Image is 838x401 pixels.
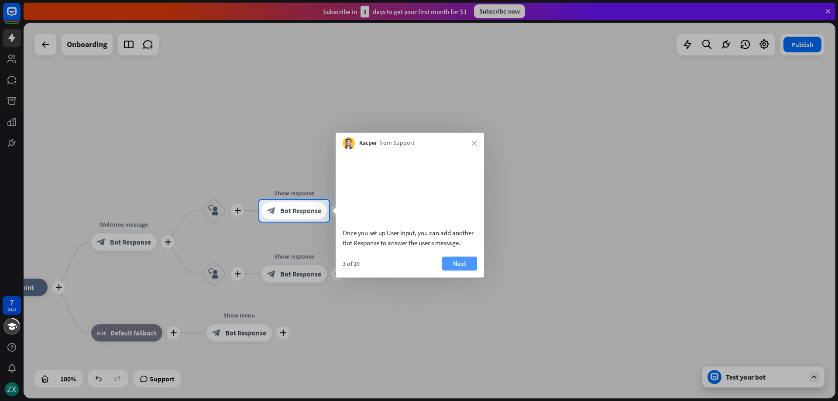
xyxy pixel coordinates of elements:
i: block_bot_response [267,206,276,215]
button: Next [442,257,477,271]
div: 3 of 10 [343,260,360,267]
div: Once you set up User Input, you can add another Bot Response to answer the user’s message. [343,228,477,248]
i: close [472,141,477,146]
span: Bot Response [280,206,321,215]
span: Kacper [359,139,377,147]
button: Open LiveChat chat widget [7,3,33,30]
span: from Support [379,139,415,147]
